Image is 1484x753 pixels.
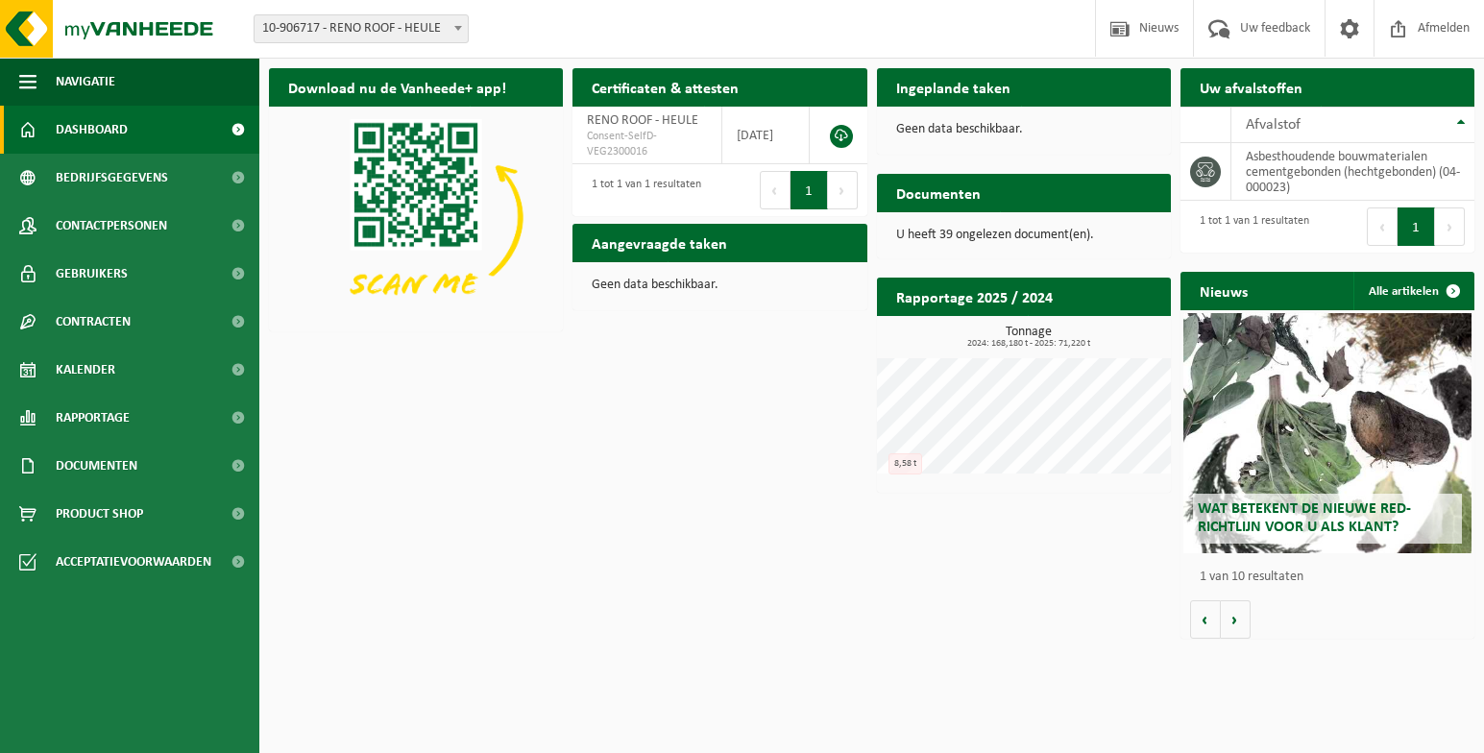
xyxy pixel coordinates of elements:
[56,154,168,202] span: Bedrijfsgegevens
[56,298,131,346] span: Contracten
[255,15,468,42] span: 10-906717 - RENO ROOF - HEULE
[1028,315,1169,353] a: Bekijk rapportage
[56,58,115,106] span: Navigatie
[1200,571,1465,584] p: 1 van 10 resultaten
[1435,207,1465,246] button: Next
[1198,501,1411,535] span: Wat betekent de nieuwe RED-richtlijn voor u als klant?
[1231,143,1474,201] td: asbesthoudende bouwmaterialen cementgebonden (hechtgebonden) (04-000023)
[1183,313,1472,553] a: Wat betekent de nieuwe RED-richtlijn voor u als klant?
[1180,272,1267,309] h2: Nieuws
[582,169,701,211] div: 1 tot 1 van 1 resultaten
[269,68,525,106] h2: Download nu de Vanheede+ app!
[572,224,746,261] h2: Aangevraagde taken
[791,171,828,209] button: 1
[887,339,1171,349] span: 2024: 168,180 t - 2025: 71,220 t
[587,113,698,128] span: RENO ROOF - HEULE
[592,279,847,292] p: Geen data beschikbaar.
[1221,600,1251,639] button: Volgende
[56,346,115,394] span: Kalender
[1367,207,1398,246] button: Previous
[1190,206,1309,248] div: 1 tot 1 van 1 resultaten
[877,174,1000,211] h2: Documenten
[56,490,143,538] span: Product Shop
[877,68,1030,106] h2: Ingeplande taken
[887,326,1171,349] h3: Tonnage
[1190,600,1221,639] button: Vorige
[1398,207,1435,246] button: 1
[760,171,791,209] button: Previous
[269,107,563,328] img: Download de VHEPlus App
[587,129,707,159] span: Consent-SelfD-VEG2300016
[56,442,137,490] span: Documenten
[56,250,128,298] span: Gebruikers
[1246,117,1301,133] span: Afvalstof
[1353,272,1472,310] a: Alle artikelen
[828,171,858,209] button: Next
[572,68,758,106] h2: Certificaten & attesten
[56,394,130,442] span: Rapportage
[722,107,811,164] td: [DATE]
[888,453,922,474] div: 8,58 t
[1180,68,1322,106] h2: Uw afvalstoffen
[877,278,1072,315] h2: Rapportage 2025 / 2024
[896,123,1152,136] p: Geen data beschikbaar.
[56,106,128,154] span: Dashboard
[56,202,167,250] span: Contactpersonen
[896,229,1152,242] p: U heeft 39 ongelezen document(en).
[56,538,211,586] span: Acceptatievoorwaarden
[254,14,469,43] span: 10-906717 - RENO ROOF - HEULE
